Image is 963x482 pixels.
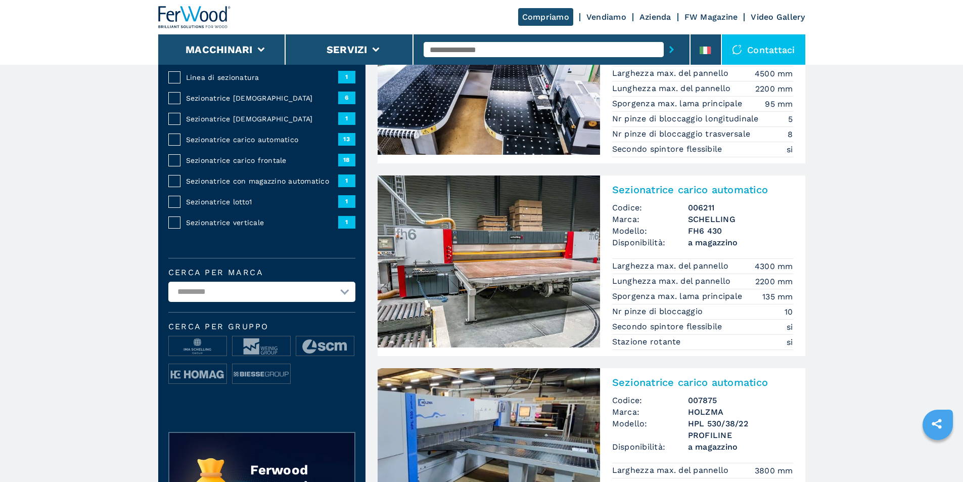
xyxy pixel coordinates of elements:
button: Servizi [327,43,368,56]
h3: SCHELLING [688,213,793,225]
a: Video Gallery [751,12,805,22]
button: Macchinari [186,43,253,56]
span: 13 [338,133,355,145]
span: 1 [338,174,355,187]
p: Larghezza max. del pannello [612,260,731,272]
span: Sezionatrice [DEMOGRAPHIC_DATA] [186,93,338,103]
span: Disponibilità: [612,237,688,248]
h3: 007875 [688,395,793,406]
span: Disponibilità: [612,441,688,453]
p: Sporgenza max. lama principale [612,291,745,302]
p: Larghezza max. del pannello [612,465,731,476]
span: 1 [338,195,355,207]
span: Sezionatrice con magazzino automatico [186,176,338,186]
em: 95 mm [765,98,793,110]
img: image [233,336,290,357]
img: Contattaci [732,45,742,55]
span: Sezionatrice lotto1 [186,197,338,207]
span: Codice: [612,202,688,213]
h2: Sezionatrice carico automatico [612,184,793,196]
span: Sezionatrice carico frontale [186,155,338,165]
p: Lunghezza max. del pannello [612,276,733,287]
span: a magazzino [688,237,793,248]
span: Sezionatrice [DEMOGRAPHIC_DATA] [186,114,338,124]
img: image [233,364,290,384]
h2: Sezionatrice carico automatico [612,376,793,388]
em: si [787,144,793,155]
span: Cerca per Gruppo [168,323,355,331]
p: Secondo spintore flessibile [612,144,725,155]
span: 1 [338,112,355,124]
em: 4300 mm [755,260,793,272]
h3: HOLZMA [688,406,793,418]
img: image [296,336,354,357]
span: Marca: [612,213,688,225]
p: Lunghezza max. del pannello [612,83,733,94]
p: Stazione rotante [612,336,683,347]
a: Compriamo [518,8,573,26]
img: Ferwood [158,6,231,28]
span: 1 [338,71,355,83]
p: Secondo spintore flessibile [612,321,725,332]
em: si [787,321,793,333]
a: sharethis [924,411,949,436]
span: Linea di sezionatura [186,72,338,82]
span: 18 [338,154,355,166]
span: a magazzino [688,441,793,453]
p: Larghezza max. del pannello [612,68,731,79]
em: 5 [788,113,793,125]
p: Sporgenza max. lama principale [612,98,745,109]
h3: 006211 [688,202,793,213]
label: Cerca per marca [168,269,355,277]
em: 4500 mm [755,68,793,79]
img: image [169,364,226,384]
p: Nr pinze di bloccaggio longitudinale [612,113,761,124]
em: 135 mm [762,291,793,302]
a: FW Magazine [684,12,738,22]
h3: FH6 430 [688,225,793,237]
a: Sezionatrice carico automatico SCHELLING FH6 430Sezionatrice carico automaticoCodice:006211Marca:... [378,176,805,356]
p: Nr pinze di bloccaggio trasversale [612,128,753,140]
span: Sezionatrice carico automatico [186,135,338,145]
span: Sezionatrice verticale [186,217,338,228]
em: 3800 mm [755,465,793,476]
a: Azienda [639,12,671,22]
em: si [787,336,793,348]
img: Sezionatrice carico automatico SCHELLING FH6 430 [378,176,600,347]
img: image [169,336,226,357]
span: 6 [338,92,355,104]
em: 2200 mm [755,276,793,287]
iframe: Chat [920,436,955,474]
span: Marca: [612,406,688,418]
span: Modello: [612,418,688,441]
span: Modello: [612,225,688,237]
a: Vendiamo [586,12,626,22]
em: 10 [785,306,793,318]
span: 1 [338,216,355,228]
em: 2200 mm [755,83,793,95]
button: submit-button [664,38,679,61]
p: Nr pinze di bloccaggio [612,306,706,317]
div: Contattaci [722,34,805,65]
h3: HPL 530/38/22 PROFILINE [688,418,793,441]
em: 8 [788,128,793,140]
span: Codice: [612,395,688,406]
